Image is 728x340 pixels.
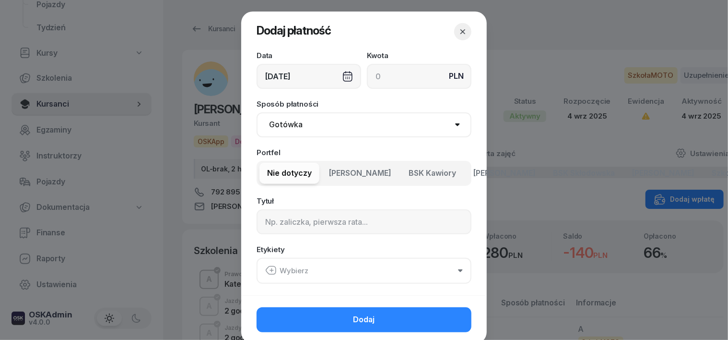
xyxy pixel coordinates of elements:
span: [PERSON_NAME] [329,167,391,180]
button: [PERSON_NAME] [624,163,702,184]
input: Np. zaliczka, pierwsza rata... [257,209,471,234]
span: [PERSON_NAME] [473,167,536,180]
button: Wybierz [257,258,471,284]
span: Nie dotyczy [267,167,312,180]
input: 0 [367,64,471,89]
span: Dodaj [353,314,375,326]
button: Dodaj [257,307,471,332]
span: Dodaj płatność [257,24,331,37]
button: BSK Skłodowska [545,163,622,184]
button: BSK Kawiory [401,163,464,184]
span: BSK Skłodowska [553,167,615,180]
button: Nie dotyczy [259,163,319,184]
span: [PERSON_NAME] [632,167,694,180]
div: Wybierz [265,265,308,277]
span: BSK Kawiory [409,167,456,180]
button: [PERSON_NAME] [466,163,543,184]
button: [PERSON_NAME] [321,163,399,184]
